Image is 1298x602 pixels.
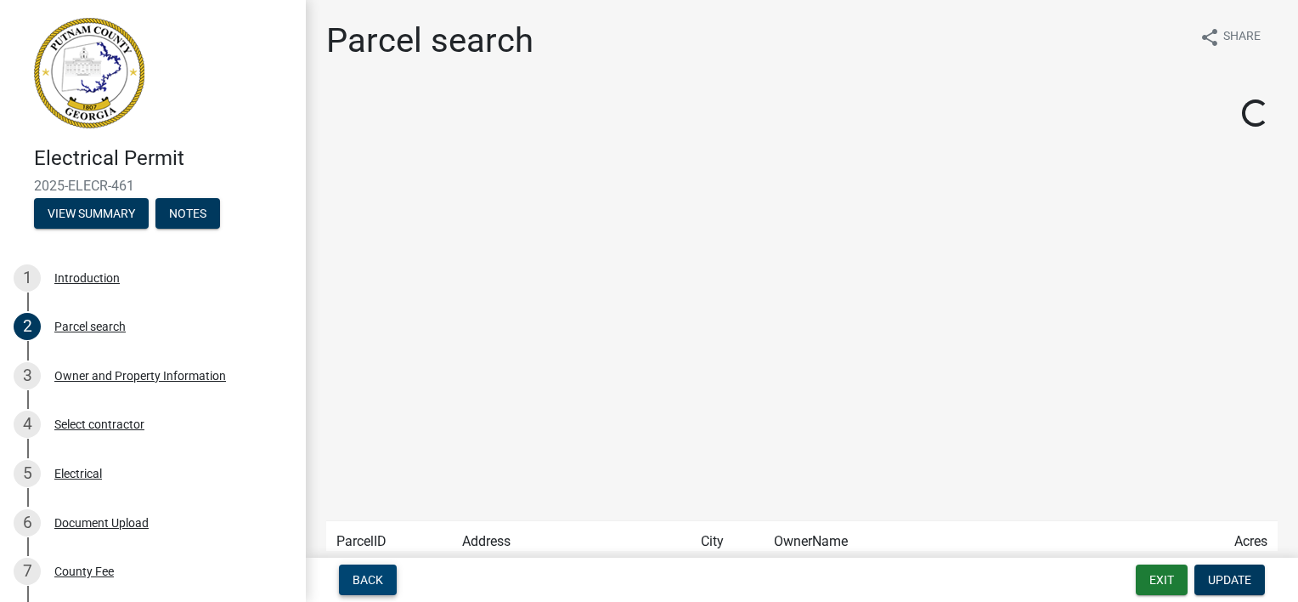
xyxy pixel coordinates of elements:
[1223,27,1261,48] span: Share
[54,370,226,382] div: Owner and Property Information
[1199,27,1220,48] i: share
[1194,565,1265,595] button: Update
[326,20,533,61] h1: Parcel search
[34,18,144,128] img: Putnam County, Georgia
[54,468,102,480] div: Electrical
[14,362,41,389] div: 3
[54,517,149,529] div: Document Upload
[34,178,272,194] span: 2025-ELECR-461
[339,565,397,595] button: Back
[452,521,691,563] td: Address
[1208,573,1251,587] span: Update
[14,264,41,292] div: 1
[764,521,1187,563] td: OwnerName
[155,198,220,229] button: Notes
[14,313,41,340] div: 2
[54,565,114,577] div: County Fee
[1187,521,1278,563] td: Acres
[34,146,292,171] h4: Electrical Permit
[14,558,41,585] div: 7
[54,321,126,332] div: Parcel search
[1186,20,1274,54] button: shareShare
[14,460,41,487] div: 5
[691,521,764,563] td: City
[326,521,452,563] td: ParcelID
[34,207,149,221] wm-modal-confirm: Summary
[353,573,383,587] span: Back
[14,411,41,438] div: 4
[1136,565,1188,595] button: Exit
[54,418,144,430] div: Select contractor
[34,198,149,229] button: View Summary
[54,272,120,284] div: Introduction
[155,207,220,221] wm-modal-confirm: Notes
[14,509,41,537] div: 6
